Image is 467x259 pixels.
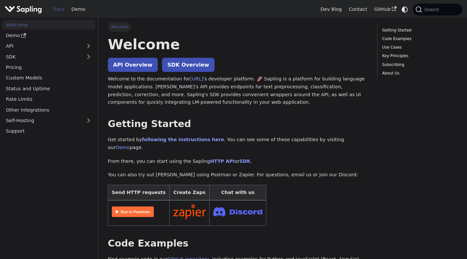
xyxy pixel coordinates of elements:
a: Demo [116,145,130,150]
a: Pricing [2,63,95,72]
h2: Getting Started [108,118,368,130]
a: Demo [68,4,89,14]
button: Expand sidebar category 'API' [82,41,95,51]
img: Sapling.ai [5,5,42,14]
a: Getting Started [382,27,455,33]
a: following the instructions here [142,137,224,142]
a: SDK [2,52,82,61]
p: You can also try out [PERSON_NAME] using Postman or Zapier. For questions, email us or join our D... [108,171,368,179]
img: Connect in Zapier [173,204,206,219]
button: Expand sidebar category 'SDK' [82,52,95,61]
a: API [2,41,82,51]
th: Create Zaps [169,185,210,201]
p: Get started by . You can see some of these capabilities by visiting our page. [108,136,368,152]
a: Contact [345,4,371,14]
a: Dev Blog [317,4,345,14]
h2: Code Examples [108,238,368,249]
a: Use Cases [382,44,455,51]
th: Send HTTP requests [108,185,169,201]
a: GitHub [371,4,400,14]
h1: Welcome [108,35,368,53]
a: Other Integrations [2,105,95,115]
nav: Breadcrumbs [108,22,368,32]
a: [URL] [190,76,203,81]
button: Switch between dark and light mode (currently system mode) [400,5,410,14]
a: SDK [239,159,250,164]
a: Custom Models [2,73,95,83]
a: Self-Hosting [2,116,95,125]
p: From there, you can start using the Sapling or . [108,158,368,165]
a: About Us [382,70,455,76]
a: Support [2,126,95,136]
span: Search [422,7,443,12]
a: Subscribing [382,62,455,68]
a: Key Principles [382,53,455,59]
a: HTTP API [210,159,235,164]
img: Run in Postman [112,206,154,217]
img: Join Discord [213,205,262,219]
button: Search (Command+K) [413,4,462,15]
a: Welcome [2,20,95,30]
a: API Overview [108,58,158,72]
span: Welcome [108,22,131,32]
a: Status and Uptime [2,84,95,93]
a: Rate Limits [2,95,95,104]
a: SDK Overview [162,58,214,72]
p: Welcome to the documentation for 's developer platform. 🚀 Sapling is a platform for building lang... [108,75,368,106]
a: Docs [49,4,68,14]
th: Chat with us [210,185,266,201]
a: Code Examples [382,36,455,42]
a: Demo [2,31,95,40]
a: Sapling.aiSapling.ai [5,5,44,14]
